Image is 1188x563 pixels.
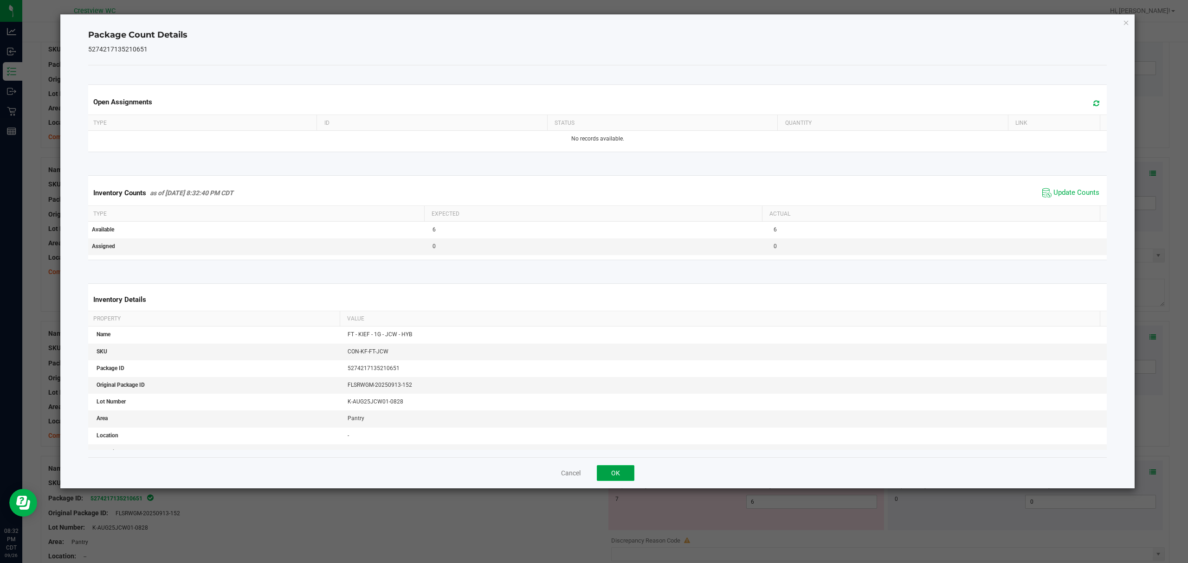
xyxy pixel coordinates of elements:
[92,243,115,250] span: Assigned
[324,120,329,126] span: ID
[97,348,107,355] span: SKU
[433,226,436,233] span: 6
[433,243,436,250] span: 0
[785,120,812,126] span: Quantity
[92,226,114,233] span: Available
[555,120,575,126] span: Status
[348,415,364,422] span: Pantry
[561,468,581,478] button: Cancel
[348,331,412,338] span: FT - KIEF - 1G - JCW - HYB
[348,432,349,439] span: -
[93,315,121,322] span: Property
[97,331,110,338] span: Name
[9,489,37,517] iframe: Resource center
[93,98,152,106] span: Open Assignments
[93,189,146,197] span: Inventory Counts
[97,449,136,455] span: Compliance Qty
[97,398,126,405] span: Lot Number
[97,415,108,422] span: Area
[347,315,364,322] span: Value
[432,211,459,217] span: Expected
[93,295,146,304] span: Inventory Details
[88,29,1107,41] h4: Package Count Details
[150,189,233,197] span: as of [DATE] 8:32:40 PM CDT
[93,211,107,217] span: Type
[97,432,118,439] span: Location
[1123,17,1130,28] button: Close
[348,449,351,455] span: 7
[769,211,790,217] span: Actual
[93,120,107,126] span: Type
[774,226,777,233] span: 6
[86,131,1109,147] td: No records available.
[774,243,777,250] span: 0
[348,398,403,405] span: K-AUG25JCW01-0828
[597,465,634,481] button: OK
[348,382,412,388] span: FLSRWGM-20250913-152
[1053,188,1099,198] span: Update Counts
[97,365,124,371] span: Package ID
[348,348,388,355] span: CON-KF-FT-JCW
[97,382,145,388] span: Original Package ID
[88,46,1107,53] h5: 5274217135210651
[1015,120,1027,126] span: Link
[348,365,400,371] span: 5274217135210651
